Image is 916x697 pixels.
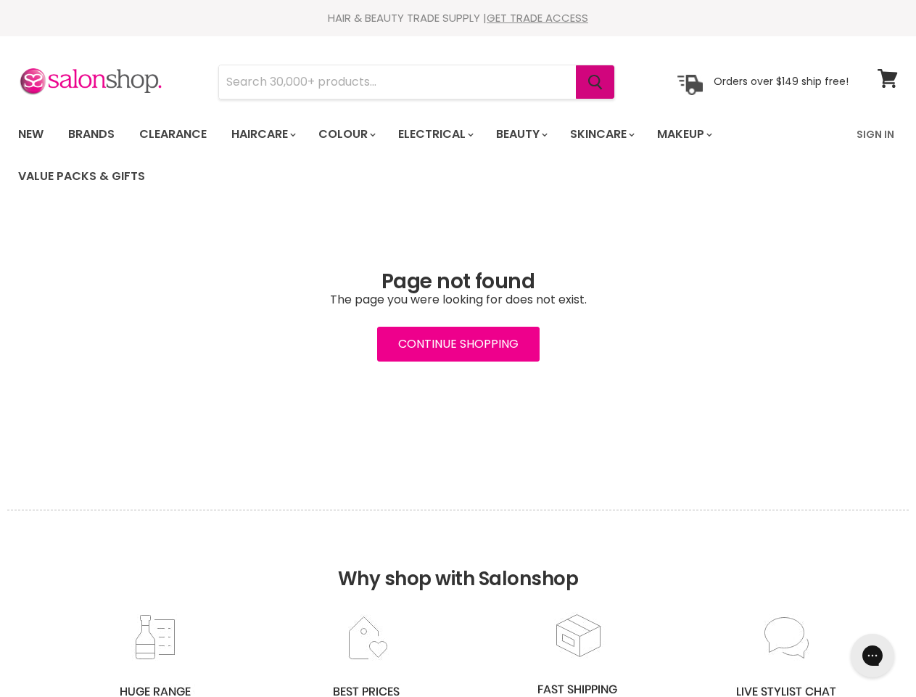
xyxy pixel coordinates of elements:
[218,65,615,99] form: Product
[843,629,901,682] iframe: Gorgias live chat messenger
[377,327,540,362] a: Continue Shopping
[7,510,909,612] h2: Why shop with Salonshop
[848,119,903,150] a: Sign In
[576,65,614,99] button: Search
[487,10,588,25] a: GET TRADE ACCESS
[128,119,218,150] a: Clearance
[646,119,721,150] a: Makeup
[7,161,156,192] a: Value Packs & Gifts
[220,119,305,150] a: Haircare
[387,119,482,150] a: Electrical
[485,119,556,150] a: Beauty
[7,113,848,197] ul: Main menu
[57,119,125,150] a: Brands
[7,119,54,150] a: New
[714,75,849,88] p: Orders over $149 ship free!
[18,293,898,306] p: The page you were looking for does not exist.
[18,270,898,293] h1: Page not found
[308,119,384,150] a: Colour
[559,119,643,150] a: Skincare
[219,65,576,99] input: Search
